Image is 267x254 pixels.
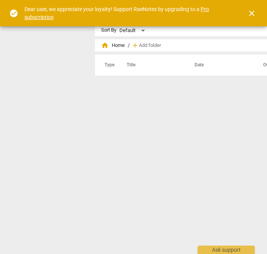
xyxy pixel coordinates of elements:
div: Ask support [198,246,255,254]
th: Type [98,55,117,76]
th: Date [185,55,254,76]
span: check_circle [9,9,18,18]
a: Pro subscription [24,6,209,20]
div: Sort By [101,27,116,33]
span: add [131,42,139,49]
span: / [128,43,130,48]
span: home [101,42,109,49]
span: Add folder [139,43,161,48]
div: Dear user, we appreciate your loyalty! Support RaeNotes by upgrading to a [24,5,233,21]
span: Home [101,42,125,49]
button: Close [243,4,261,23]
div: Default [119,24,148,37]
span: close [247,9,256,18]
th: Title [117,55,185,76]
